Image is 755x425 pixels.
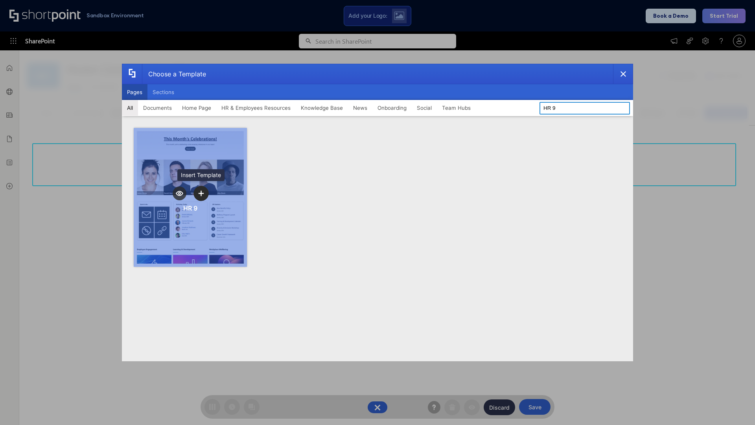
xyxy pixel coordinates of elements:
[138,100,177,116] button: Documents
[412,100,437,116] button: Social
[122,84,147,100] button: Pages
[348,100,372,116] button: News
[716,387,755,425] iframe: Chat Widget
[540,102,630,115] input: Search
[296,100,348,116] button: Knowledge Base
[372,100,412,116] button: Onboarding
[122,100,138,116] button: All
[147,84,179,100] button: Sections
[437,100,476,116] button: Team Hubs
[122,64,633,361] div: template selector
[142,64,206,84] div: Choose a Template
[177,100,216,116] button: Home Page
[183,204,197,212] div: HR 9
[216,100,296,116] button: HR & Employees Resources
